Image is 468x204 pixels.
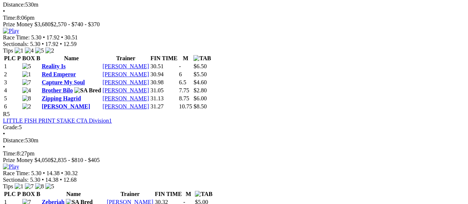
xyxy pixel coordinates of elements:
img: 4 [22,87,31,94]
img: 4 [25,47,34,54]
a: Brother Bilo [42,87,73,93]
a: [PERSON_NAME] [102,63,149,69]
img: 1 [15,47,23,54]
span: $2,835 - $810 - $405 [50,157,100,163]
span: B [36,55,40,61]
span: 5.30 [31,34,41,41]
th: M [178,55,192,62]
span: • [42,41,44,47]
td: 31.27 [150,103,178,110]
a: [PERSON_NAME] [102,79,149,85]
img: 1 [22,71,31,78]
img: SA Bred [74,87,101,94]
span: Race Time: [3,170,30,176]
span: Sectionals: [3,177,29,183]
span: R5 [3,111,10,117]
span: 30.32 [65,170,78,176]
span: $8.50 [193,103,207,109]
th: Trainer [106,190,154,198]
td: 1 [4,63,21,70]
span: BOX [22,55,35,61]
img: Play [3,28,19,34]
text: 10.75 [179,103,192,109]
span: • [43,34,45,41]
span: • [60,41,62,47]
img: 2 [45,47,54,54]
img: 8 [35,183,44,190]
span: Time: [3,150,17,157]
span: $6.50 [193,63,207,69]
td: 4 [4,87,21,94]
a: Capture My Soul [42,79,85,85]
img: 8 [22,95,31,102]
td: 31.05 [150,87,178,94]
span: • [61,34,63,41]
td: 5 [4,95,21,102]
span: $2.80 [193,87,207,93]
img: TAB [195,191,212,197]
span: Tips [3,183,13,189]
span: $4.60 [193,79,207,85]
th: FIN TIME [154,190,182,198]
th: Trainer [102,55,149,62]
span: 14.38 [45,177,58,183]
div: 530m [3,137,460,144]
a: Zipping Hagrid [42,95,81,101]
span: Distance: [3,137,25,143]
span: $6.00 [193,95,207,101]
td: 30.98 [150,79,178,86]
span: 17.92 [45,41,58,47]
span: • [43,170,45,176]
th: Name [41,190,106,198]
img: 5 [35,47,44,54]
span: Tips [3,47,13,54]
div: 5 [3,124,460,131]
img: TAB [193,55,211,62]
span: • [3,8,5,14]
span: P [17,55,21,61]
span: Time: [3,15,17,21]
div: 8:06pm [3,15,460,21]
text: 6 [179,71,182,77]
text: 8.75 [179,95,189,101]
img: Play [3,163,19,170]
span: 17.92 [46,34,60,41]
img: 7 [25,183,34,190]
span: • [42,177,44,183]
th: Name [41,55,101,62]
div: Prize Money $4,050 [3,157,460,163]
span: B [36,191,40,197]
text: - [179,63,181,69]
img: 1 [15,183,23,190]
span: P [17,191,21,197]
td: 30.51 [150,63,178,70]
span: Distance: [3,1,25,8]
img: 2 [22,103,31,110]
td: 30.94 [150,71,178,78]
div: Prize Money $3,680 [3,21,460,28]
td: 6 [4,103,21,110]
a: Red Emperor [42,71,76,77]
span: • [3,131,5,137]
a: [PERSON_NAME] [102,87,149,93]
a: [PERSON_NAME] [102,71,149,77]
a: Reality Is [42,63,65,69]
span: 12.59 [63,41,76,47]
span: • [60,177,62,183]
td: 3 [4,79,21,86]
a: [PERSON_NAME] [42,103,90,109]
td: 2 [4,71,21,78]
span: Race Time: [3,34,30,41]
text: 7.75 [179,87,189,93]
span: $2,570 - $740 - $370 [50,21,100,27]
img: 7 [22,79,31,86]
span: 5.30 [30,177,40,183]
span: • [3,144,5,150]
span: 12.68 [63,177,76,183]
img: 5 [22,63,31,70]
span: PLC [4,55,16,61]
span: 30.51 [65,34,78,41]
th: FIN TIME [150,55,178,62]
a: LITTLE FISH PRINT STAKE CTA Division1 [3,118,112,124]
a: [PERSON_NAME] [102,103,149,109]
